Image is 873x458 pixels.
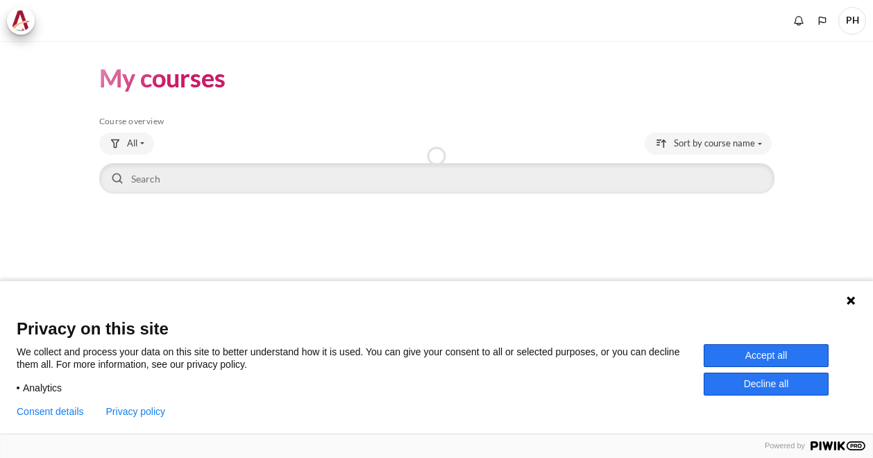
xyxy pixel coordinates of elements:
[788,10,809,31] div: Show notification window with no new notifications
[838,7,866,35] span: PH
[10,41,863,217] section: Content
[704,373,829,396] button: Decline all
[17,406,84,417] button: Consent details
[812,10,833,31] button: Languages
[704,344,829,367] button: Accept all
[7,7,42,35] a: Architeck Architeck
[11,10,31,31] img: Architeck
[99,62,226,94] h1: My courses
[99,116,774,127] h5: Course overview
[23,382,62,394] span: Analytics
[17,319,856,339] span: Privacy on this site
[106,406,166,417] a: Privacy policy
[674,137,755,151] span: Sort by course name
[759,441,811,450] span: Powered by
[99,133,154,155] button: Grouping drop-down menu
[645,133,772,155] button: Sorting drop-down menu
[127,137,137,151] span: All
[99,133,774,196] div: Course overview controls
[838,7,866,35] a: User menu
[99,163,774,194] input: Search
[17,346,704,371] p: We collect and process your data on this site to better understand how it is used. You can give y...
